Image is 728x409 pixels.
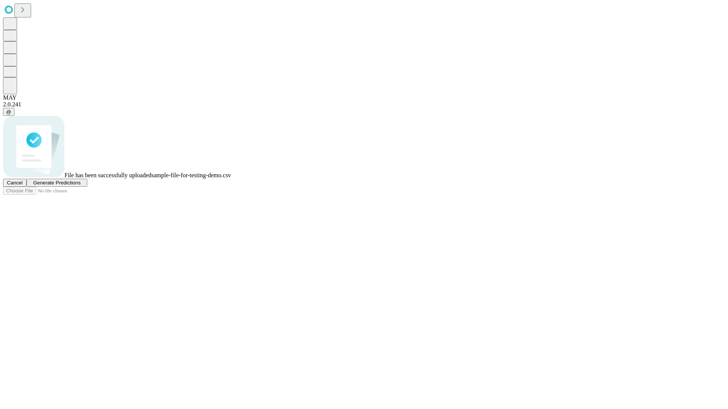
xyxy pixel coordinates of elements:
button: @ [3,108,14,116]
button: Generate Predictions [27,179,87,187]
span: File has been successfully uploaded [64,172,151,178]
div: MAY [3,94,725,101]
span: Cancel [7,180,23,186]
div: 2.0.241 [3,101,725,108]
span: sample-file-for-testing-demo.csv [151,172,231,178]
span: Generate Predictions [33,180,80,186]
span: @ [6,109,11,115]
button: Cancel [3,179,27,187]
